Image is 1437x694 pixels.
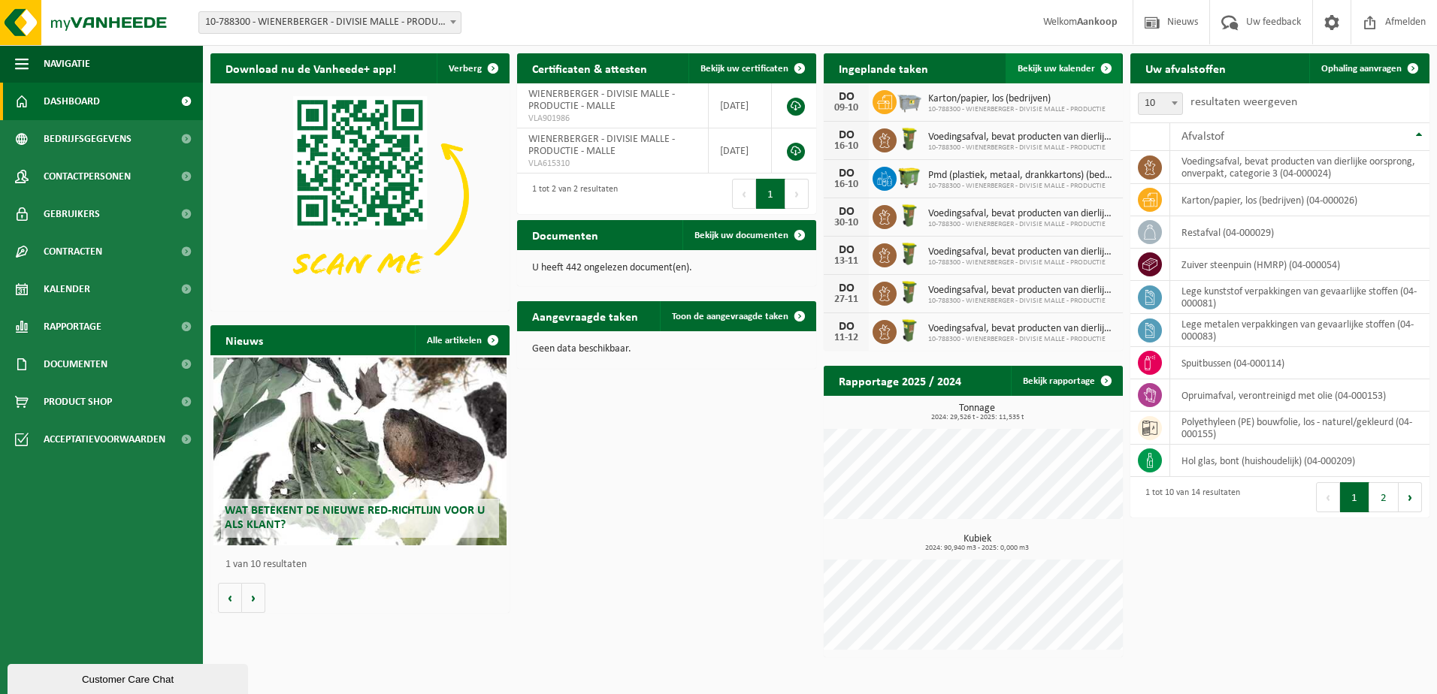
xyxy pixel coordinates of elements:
span: 10-788300 - WIENERBERGER - DIVISIE MALLE - PRODUCTIE [928,220,1115,229]
div: 30-10 [831,218,861,228]
img: Download de VHEPlus App [210,83,510,308]
button: Next [1399,482,1422,512]
iframe: chat widget [8,661,251,694]
button: Vorige [218,583,242,613]
td: zuiver steenpuin (HMRP) (04-000054) [1170,249,1429,281]
span: Contracten [44,233,102,270]
div: 11-12 [831,333,861,343]
td: restafval (04-000029) [1170,216,1429,249]
h2: Download nu de Vanheede+ app! [210,53,411,83]
button: Next [785,179,809,209]
div: DO [831,244,861,256]
div: DO [831,91,861,103]
img: WB-0060-HPE-GN-50 [897,241,922,267]
span: Voedingsafval, bevat producten van dierlijke oorsprong, onverpakt, categorie 3 [928,323,1115,335]
span: 10-788300 - WIENERBERGER - DIVISIE MALLE - PRODUCTIE [928,182,1115,191]
button: 2 [1369,482,1399,512]
span: Gebruikers [44,195,100,233]
h2: Nieuws [210,325,278,355]
span: Voedingsafval, bevat producten van dierlijke oorsprong, onverpakt, categorie 3 [928,285,1115,297]
span: 10-788300 - WIENERBERGER - DIVISIE MALLE - PRODUCTIE - MALLE [198,11,461,34]
h2: Rapportage 2025 / 2024 [824,366,976,395]
div: 09-10 [831,103,861,113]
span: Contactpersonen [44,158,131,195]
span: Bekijk uw certificaten [700,64,788,74]
td: voedingsafval, bevat producten van dierlijke oorsprong, onverpakt, categorie 3 (04-000024) [1170,151,1429,184]
h2: Aangevraagde taken [517,301,653,330]
span: 10-788300 - WIENERBERGER - DIVISIE MALLE - PRODUCTIE [928,105,1106,114]
span: 10-788300 - WIENERBERGER - DIVISIE MALLE - PRODUCTIE [928,297,1115,306]
button: 1 [1340,482,1369,512]
span: Wat betekent de nieuwe RED-richtlijn voor u als klant? [225,505,485,531]
div: 27-11 [831,294,861,305]
td: lege kunststof verpakkingen van gevaarlijke stoffen (04-000081) [1170,281,1429,314]
h3: Tonnage [831,403,1123,421]
span: WIENERBERGER - DIVISIE MALLE - PRODUCTIE - MALLE [528,89,675,112]
a: Bekijk rapportage [1011,366,1121,396]
button: Previous [1316,482,1340,512]
img: WB-0060-HPE-GN-50 [897,126,922,152]
span: Voedingsafval, bevat producten van dierlijke oorsprong, onverpakt, categorie 3 [928,131,1115,143]
span: Kalender [44,270,90,308]
label: resultaten weergeven [1190,96,1297,108]
div: DO [831,129,861,141]
a: Bekijk uw kalender [1006,53,1121,83]
h2: Ingeplande taken [824,53,943,83]
a: Bekijk uw certificaten [688,53,815,83]
span: VLA615310 [528,158,697,170]
span: 10-788300 - WIENERBERGER - DIVISIE MALLE - PRODUCTIE - MALLE [199,12,461,33]
div: 13-11 [831,256,861,267]
img: WB-2500-GAL-GY-01 [897,88,922,113]
td: [DATE] [709,83,772,128]
span: 2024: 29,526 t - 2025: 11,535 t [831,414,1123,421]
div: DO [831,282,861,294]
a: Ophaling aanvragen [1309,53,1428,83]
h2: Documenten [517,220,613,249]
div: 16-10 [831,180,861,190]
span: Rapportage [44,308,101,345]
p: 1 van 10 resultaten [225,560,502,570]
td: hol glas, bont (huishoudelijk) (04-000209) [1170,445,1429,477]
a: Alle artikelen [415,325,508,355]
span: 10-788300 - WIENERBERGER - DIVISIE MALLE - PRODUCTIE [928,258,1115,267]
span: Pmd (plastiek, metaal, drankkartons) (bedrijven) [928,170,1115,182]
td: lege metalen verpakkingen van gevaarlijke stoffen (04-000083) [1170,314,1429,347]
span: 10 [1139,93,1182,114]
span: 10 [1138,92,1183,115]
img: WB-0060-HPE-GN-50 [897,318,922,343]
span: Afvalstof [1181,131,1224,143]
div: 1 tot 2 van 2 resultaten [525,177,618,210]
img: WB-0060-HPE-GN-50 [897,279,922,305]
span: Navigatie [44,45,90,83]
span: Bedrijfsgegevens [44,120,132,158]
span: 2024: 90,940 m3 - 2025: 0,000 m3 [831,545,1123,552]
span: Documenten [44,345,107,383]
td: karton/papier, los (bedrijven) (04-000026) [1170,184,1429,216]
div: DO [831,321,861,333]
h2: Certificaten & attesten [517,53,662,83]
p: U heeft 442 ongelezen document(en). [532,263,801,273]
span: Acceptatievoorwaarden [44,421,165,458]
span: VLA901986 [528,113,697,125]
div: 16-10 [831,141,861,152]
p: Geen data beschikbaar. [532,344,801,355]
span: Product Shop [44,383,112,421]
td: opruimafval, verontreinigd met olie (04-000153) [1170,379,1429,412]
button: Previous [732,179,756,209]
span: Bekijk uw documenten [694,231,788,240]
div: DO [831,167,861,180]
button: Volgende [242,583,265,613]
h3: Kubiek [831,534,1123,552]
td: polyethyleen (PE) bouwfolie, los - naturel/gekleurd (04-000155) [1170,412,1429,445]
div: 1 tot 10 van 14 resultaten [1138,481,1240,514]
span: Voedingsafval, bevat producten van dierlijke oorsprong, onverpakt, categorie 3 [928,246,1115,258]
td: spuitbussen (04-000114) [1170,347,1429,379]
img: WB-1100-HPE-GN-50 [897,164,922,190]
h2: Uw afvalstoffen [1130,53,1241,83]
span: Dashboard [44,83,100,120]
span: Toon de aangevraagde taken [672,312,788,321]
td: [DATE] [709,128,772,173]
span: Verberg [449,64,482,74]
button: Verberg [437,53,508,83]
